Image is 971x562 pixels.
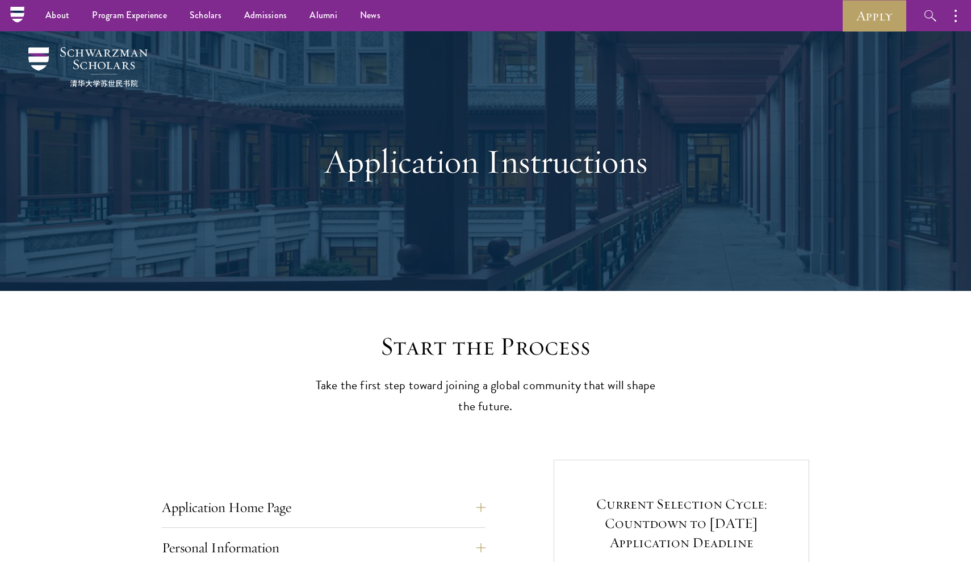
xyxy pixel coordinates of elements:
button: Application Home Page [162,494,485,521]
img: Schwarzman Scholars [28,47,148,87]
button: Personal Information [162,534,485,561]
p: Take the first step toward joining a global community that will shape the future. [309,375,662,417]
h5: Current Selection Cycle: Countdown to [DATE] Application Deadline [585,494,777,552]
h2: Start the Process [309,331,662,363]
h1: Application Instructions [290,141,681,182]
